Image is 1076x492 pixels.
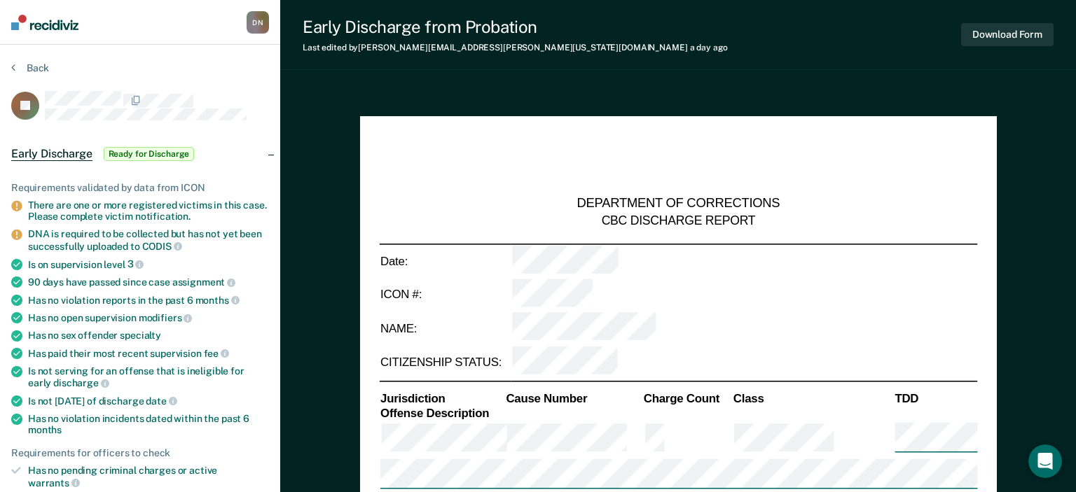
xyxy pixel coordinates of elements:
div: Has no pending criminal charges or active [28,465,269,489]
button: Back [11,62,49,74]
th: TDD [893,391,977,406]
span: months [28,424,62,435]
span: modifiers [139,312,193,323]
div: Has no violation reports in the past 6 [28,294,269,307]
span: months [195,295,240,306]
div: Requirements for officers to check [11,447,269,459]
button: DN [247,11,269,34]
div: D N [247,11,269,34]
td: ICON #: [379,278,511,311]
div: Last edited by [PERSON_NAME][EMAIL_ADDRESS][PERSON_NAME][US_STATE][DOMAIN_NAME] [303,43,727,52]
div: Send us a message [29,200,234,215]
div: Is not [DATE] of discharge [28,395,269,407]
div: DEPARTMENT OF CORRECTIONS [577,195,780,212]
td: CITIZENSHIP STATUS: [379,345,511,379]
div: 90 days have passed since case [28,276,269,288]
th: Offense Description [379,406,504,421]
span: Home [54,398,85,408]
div: Has no sex offender [28,330,269,342]
th: Class [732,391,894,406]
p: Hi [PERSON_NAME] 👋 [28,99,252,147]
span: discharge [53,377,109,388]
th: Cause Number [504,391,642,406]
span: 3 [127,258,144,269]
span: Ready for Discharge [104,147,195,161]
div: CBC DISCHARGE REPORT [601,212,755,228]
button: Download Form [961,23,1054,46]
th: Charge Count [642,391,732,406]
div: DNA is required to be collected but has not yet been successfully uploaded to CODIS [28,228,269,252]
div: Close [241,22,266,48]
span: date [146,395,177,407]
div: Requirements validated by data from ICON [11,182,269,194]
div: Send us a message [14,188,266,227]
div: Has paid their most recent supervision [28,347,269,360]
th: Jurisdiction [379,391,504,406]
span: Messages [186,398,235,408]
span: warrants [28,477,80,489]
img: Profile image for Kim [164,22,192,50]
div: Is not serving for an offense that is ineligible for early [28,365,269,389]
div: Has no violation incidents dated within the past 6 [28,413,269,437]
img: Profile image for Rajan [137,22,165,50]
div: There are one or more registered victims in this case. Please complete victim notification. [28,199,269,223]
span: Early Discharge [11,147,92,161]
div: Early Discharge from Probation [303,17,727,37]
div: Has no open supervision [28,311,269,324]
span: specialty [120,330,161,341]
td: NAME: [379,311,511,345]
iframe: Intercom live chat [1028,444,1062,478]
div: Is on supervision level [28,258,269,271]
span: fee [204,348,229,359]
span: assignment [172,276,235,288]
td: Date: [379,244,511,278]
img: logo [28,25,105,48]
button: Messages [140,363,280,419]
img: Recidiviz [11,15,78,30]
div: Profile image for Krysty [191,22,219,50]
p: How can we help? [28,147,252,171]
span: a day ago [690,43,728,52]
